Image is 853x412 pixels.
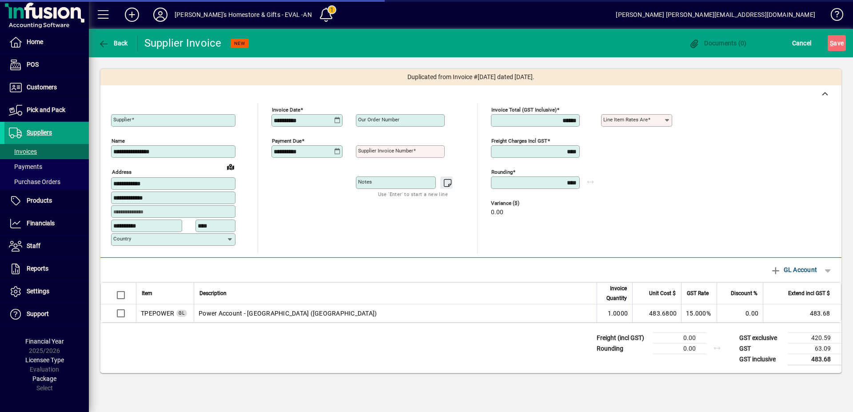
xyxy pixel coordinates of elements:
span: Discount % [731,288,757,298]
span: Item [142,288,152,298]
td: 0.00 [653,343,706,354]
a: Customers [4,76,89,99]
span: Staff [27,242,40,249]
td: 0.00 [653,332,706,343]
a: Staff [4,235,89,257]
span: Package [32,375,56,382]
button: GL Account [766,262,821,278]
span: Variance ($) [491,200,544,206]
mat-label: Supplier invoice number [358,148,413,154]
div: [PERSON_NAME]'s Homestore & Gifts - EVAL -AN [175,8,312,22]
span: NEW [234,40,245,46]
mat-label: Invoice date [272,107,300,113]
mat-label: Freight charges incl GST [491,138,547,144]
span: GST Rate [687,288,709,298]
td: 483.68 [788,354,841,365]
td: 483.68 [763,304,841,322]
div: [PERSON_NAME] [PERSON_NAME][EMAIL_ADDRESS][DOMAIN_NAME] [616,8,815,22]
mat-label: Country [113,236,131,242]
span: Products [27,197,52,204]
span: Support [27,310,49,317]
span: Customers [27,84,57,91]
span: Description [199,288,227,298]
span: Financials [27,220,55,227]
td: Rounding [592,343,653,354]
mat-label: Notes [358,179,372,185]
span: Back [98,40,128,47]
app-page-header-button: Back [89,35,138,51]
td: 1.0000 [597,304,632,322]
span: GL [179,311,185,316]
span: Financial Year [25,338,64,345]
span: Cancel [792,36,812,50]
a: Support [4,303,89,325]
button: Profile [146,7,175,23]
a: View on map [223,160,238,174]
span: Extend incl GST $ [788,288,830,298]
a: Products [4,190,89,212]
span: Settings [27,288,49,295]
td: GST inclusive [735,354,788,365]
a: Invoices [4,144,89,159]
div: Supplier Invoice [144,36,222,50]
span: S [830,40,833,47]
span: Home [27,38,43,45]
mat-label: Supplier [113,116,132,123]
td: GST exclusive [735,332,788,343]
mat-label: Invoice Total (GST inclusive) [491,107,557,113]
a: Home [4,31,89,53]
span: GL Account [770,263,817,277]
td: 0.00 [717,304,763,322]
span: Power Account - Taihape House (Swan St) [141,309,174,318]
mat-label: Our order number [358,116,399,123]
a: Knowledge Base [824,2,842,31]
button: Cancel [790,35,814,51]
td: 63.09 [788,343,841,354]
button: Back [96,35,130,51]
td: Power Account - [GEOGRAPHIC_DATA] ([GEOGRAPHIC_DATA]) [194,304,597,322]
a: Pick and Pack [4,99,89,121]
mat-hint: Use 'Enter' to start a new line [378,189,448,199]
td: 15.000% [681,304,717,322]
td: GST [735,343,788,354]
a: Settings [4,280,89,303]
button: Save [828,35,846,51]
a: Purchase Orders [4,174,89,189]
span: Pick and Pack [27,106,65,113]
button: Add [118,7,146,23]
span: 0.00 [491,209,503,216]
a: POS [4,54,89,76]
span: Payments [9,163,42,170]
span: POS [27,61,39,68]
td: 420.59 [788,332,841,343]
a: Reports [4,258,89,280]
span: Purchase Orders [9,178,60,185]
td: Freight (incl GST) [592,332,653,343]
button: Documents (0) [687,35,749,51]
td: 483.6800 [632,304,681,322]
mat-label: Rounding [491,169,513,175]
span: Documents (0) [689,40,747,47]
span: Reports [27,265,48,272]
a: Payments [4,159,89,174]
span: Duplicated from Invoice #[DATE] dated [DATE]. [407,72,534,82]
a: Financials [4,212,89,235]
span: Invoice Quantity [602,284,627,303]
span: ave [830,36,844,50]
mat-label: Payment due [272,138,302,144]
span: Suppliers [27,129,52,136]
span: Invoices [9,148,37,155]
span: Licensee Type [25,356,64,364]
span: Unit Cost $ [649,288,676,298]
mat-label: Line item rates are [603,116,648,123]
mat-label: Name [112,138,125,144]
